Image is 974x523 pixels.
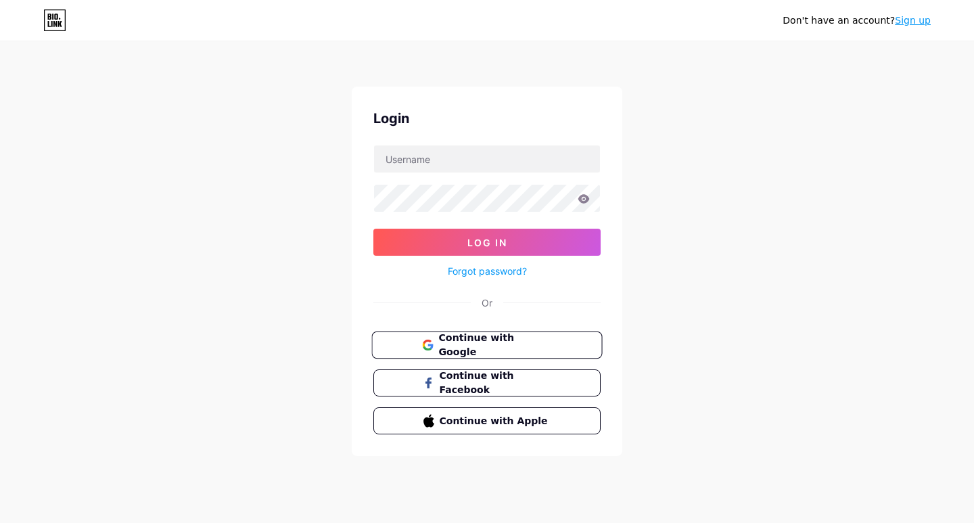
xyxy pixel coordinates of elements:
[373,369,601,396] button: Continue with Facebook
[783,14,931,28] div: Don't have an account?
[440,414,551,428] span: Continue with Apple
[373,407,601,434] button: Continue with Apple
[895,15,931,26] a: Sign up
[374,145,600,173] input: Username
[373,332,601,359] a: Continue with Google
[482,296,492,310] div: Or
[438,331,551,360] span: Continue with Google
[467,237,507,248] span: Log In
[440,369,551,397] span: Continue with Facebook
[373,108,601,129] div: Login
[371,332,602,359] button: Continue with Google
[448,264,527,278] a: Forgot password?
[373,229,601,256] button: Log In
